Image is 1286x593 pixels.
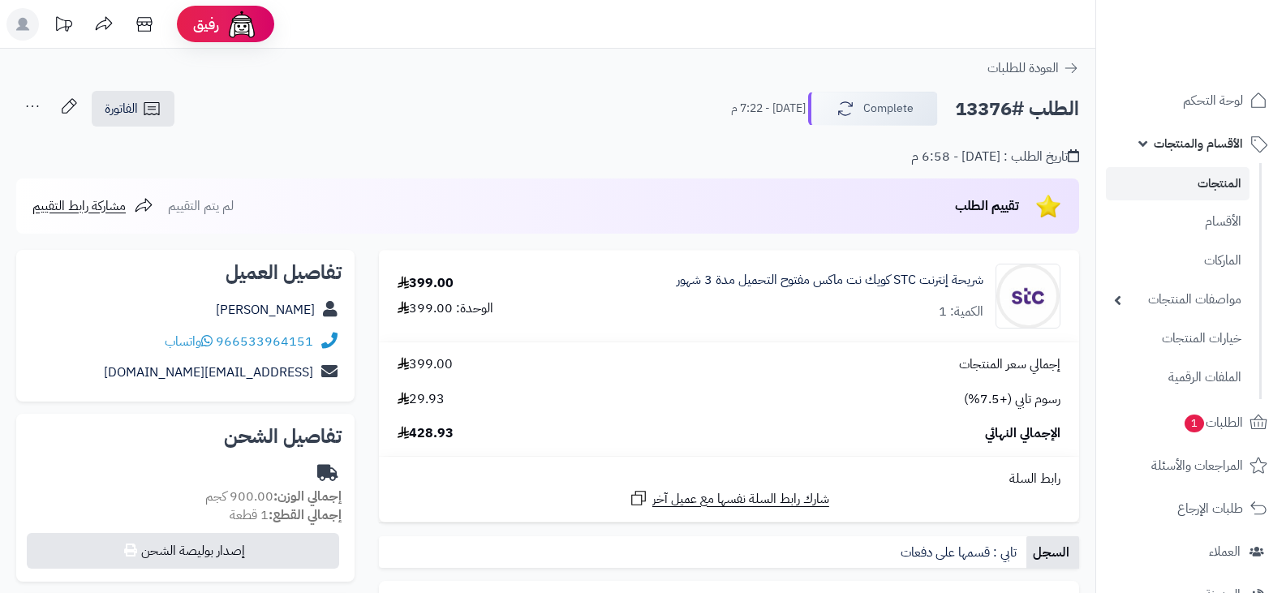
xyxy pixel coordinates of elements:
[1106,204,1249,239] a: الأقسام
[398,299,493,318] div: الوحدة: 399.00
[1106,81,1276,120] a: لوحة التحكم
[1106,321,1249,356] a: خيارات المنتجات
[1106,360,1249,395] a: الملفات الرقمية
[1106,282,1249,317] a: مواصفات المنتجات
[652,490,829,509] span: شارك رابط السلة نفسها مع عميل آخر
[1106,489,1276,528] a: طلبات الإرجاع
[230,505,342,525] small: 1 قطعة
[1106,532,1276,571] a: العملاء
[996,264,1060,329] img: 1674765483-WhatsApp%20Image%202023-01-26%20at%2011.37.29%20PM-90x90.jpeg
[731,101,806,117] small: [DATE] - 7:22 م
[29,427,342,446] h2: تفاصيل الشحن
[104,363,313,382] a: [EMAIL_ADDRESS][DOMAIN_NAME]
[43,8,84,45] a: تحديثات المنصة
[894,536,1026,569] a: تابي : قسمها على دفعات
[1106,403,1276,442] a: الطلبات1
[1183,89,1243,112] span: لوحة التحكم
[955,92,1079,126] h2: الطلب #13376
[959,355,1060,374] span: إجمالي سعر المنتجات
[629,488,829,509] a: شارك رابط السلة نفسها مع عميل آخر
[32,196,153,216] a: مشاركة رابط التقييم
[398,424,454,443] span: 428.93
[216,300,315,320] a: [PERSON_NAME]
[105,99,138,118] span: الفاتورة
[1026,536,1079,569] a: السجل
[964,390,1060,409] span: رسوم تابي (+7.5%)
[168,196,234,216] span: لم يتم التقييم
[987,58,1059,78] span: العودة للطلبات
[27,533,339,569] button: إصدار بوليصة الشحن
[398,274,454,293] div: 399.00
[1106,243,1249,278] a: الماركات
[205,487,342,506] small: 900.00 كجم
[1183,411,1243,434] span: الطلبات
[165,332,213,351] a: واتساب
[1185,415,1204,432] span: 1
[677,271,983,290] a: شريحة إنترنت STC كويك نت ماكس مفتوح التحميل مدة 3 شهور
[193,15,219,34] span: رفيق
[385,470,1073,488] div: رابط السلة
[398,390,445,409] span: 29.93
[1154,132,1243,155] span: الأقسام والمنتجات
[216,332,313,351] a: 966533964151
[939,303,983,321] div: الكمية: 1
[1106,167,1249,200] a: المنتجات
[32,196,126,216] span: مشاركة رابط التقييم
[226,8,258,41] img: ai-face.png
[1177,497,1243,520] span: طلبات الإرجاع
[269,505,342,525] strong: إجمالي القطع:
[985,424,1060,443] span: الإجمالي النهائي
[911,148,1079,166] div: تاريخ الطلب : [DATE] - 6:58 م
[1176,44,1271,78] img: logo-2.png
[955,196,1019,216] span: تقييم الطلب
[1151,454,1243,477] span: المراجعات والأسئلة
[273,487,342,506] strong: إجمالي الوزن:
[987,58,1079,78] a: العودة للطلبات
[1106,446,1276,485] a: المراجعات والأسئلة
[29,263,342,282] h2: تفاصيل العميل
[1209,540,1241,563] span: العملاء
[92,91,174,127] a: الفاتورة
[808,92,938,126] button: Complete
[398,355,453,374] span: 399.00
